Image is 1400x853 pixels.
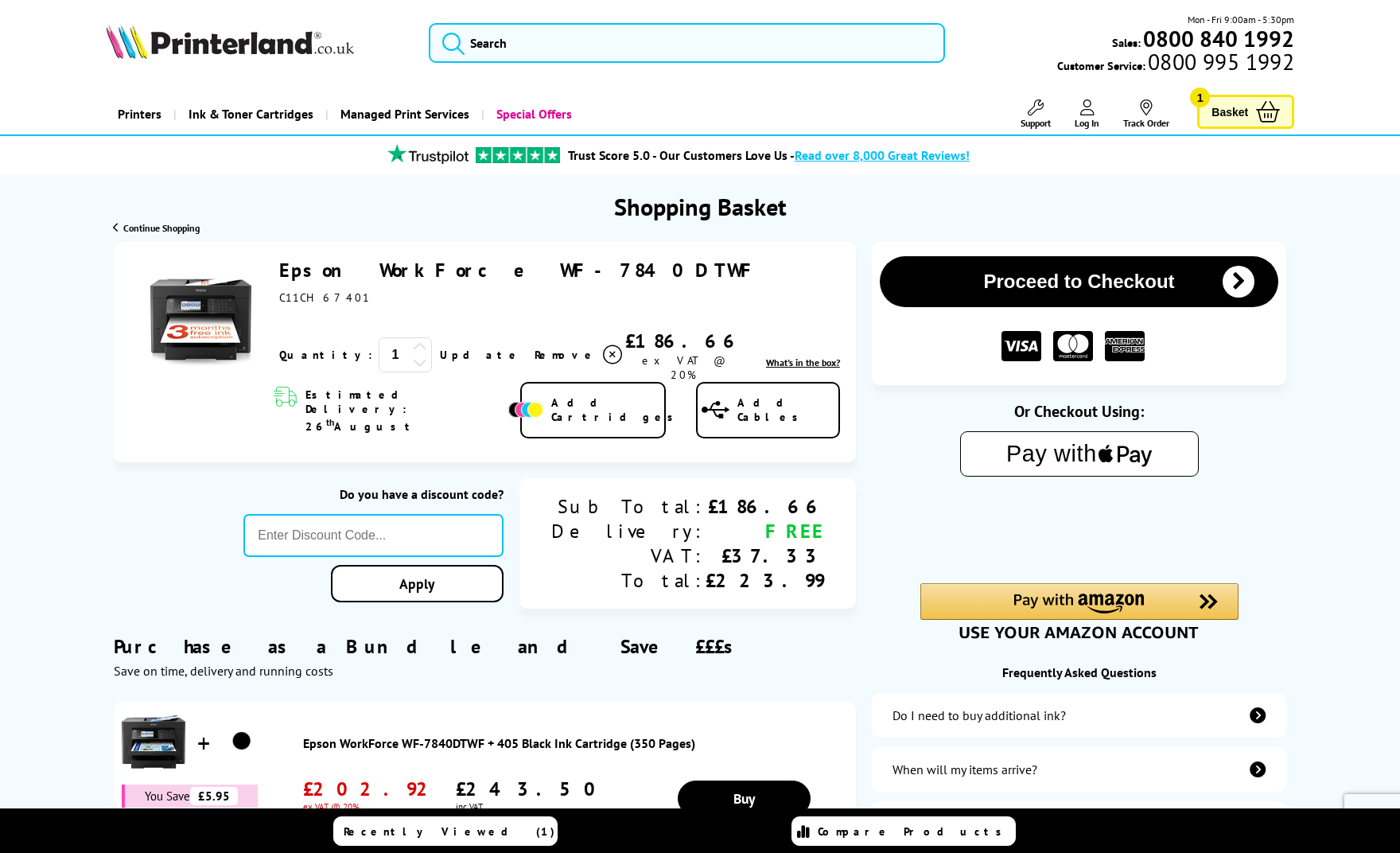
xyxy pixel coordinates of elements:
div: £186.66 [624,329,742,353]
a: lnk_inthebox [766,356,840,368]
a: additional-ink [872,693,1286,738]
span: Remove [535,348,597,362]
div: Or Checkout Using: [872,401,1286,422]
span: Customer Service: [1057,54,1294,73]
span: £202.92 [303,777,440,801]
div: Delivery: [551,519,706,543]
div: £186.66 [706,494,824,519]
a: Track Order [1123,99,1169,129]
iframe: PayPal [920,502,1239,556]
button: Proceed to Checkout [880,256,1278,307]
input: Enter Discount Code... [243,514,504,557]
span: Ink & Toner Cartridges [189,94,313,134]
span: 0800 995 1992 [1145,54,1294,69]
a: Compare Products [791,816,1016,846]
h1: Shopping Basket [614,191,787,222]
div: Do I need to buy additional ink? [892,707,1066,723]
img: American Express [1105,331,1145,362]
span: What's in the box? [766,356,840,368]
span: Quantity: [279,348,372,362]
span: Log In [1075,117,1099,129]
a: Delete item from your basket [535,343,624,367]
a: Apply [331,565,504,602]
a: Special Offers [481,94,584,134]
div: Sub Total: [551,494,706,519]
img: Epson WorkForce WF-7840DTWF + 405 Black Ink Cartridge (350 Pages) [222,722,262,761]
a: Managed Print Services [325,94,481,134]
img: trustpilot rating [380,144,476,164]
a: Trust Score 5.0 - Our Customers Love Us -Read over 8,000 Great Reviews! [568,147,970,163]
div: Amazon Pay - Use your Amazon account [920,583,1239,639]
span: Sales: [1112,35,1141,50]
a: Log In [1075,99,1099,129]
span: Support [1021,117,1051,129]
span: inc VAT [456,801,607,812]
div: FREE [706,519,824,543]
span: ex VAT @ 20% [642,353,725,382]
span: Basket [1211,101,1248,123]
input: Search [429,23,945,63]
span: Recently Viewed (1) [344,824,555,839]
img: trustpilot rating [476,147,560,163]
span: £243.50 [456,777,607,801]
div: When will my items arrive? [892,761,1037,777]
a: Epson WorkForce WF-7840DTWF [279,258,761,282]
img: Printerland Logo [106,24,354,59]
div: Purchase as a Bundle and Save £££s [114,610,856,679]
span: Read over 8,000 Great Reviews! [795,147,970,163]
img: Epson WorkForce WF-7840DTWF + 405 Black Ink Cartridge (350 Pages) [122,710,185,773]
span: Mon - Fri 9:00am - 5:30pm [1188,12,1294,27]
span: £5.95 [190,787,238,805]
a: Continue Shopping [113,222,200,234]
span: Compare Products [818,824,1010,839]
a: Basket 1 [1197,95,1294,129]
sup: th [326,416,334,428]
div: £37.33 [706,543,824,568]
a: additional-cables [872,801,1286,846]
a: Support [1021,99,1051,129]
b: 0800 840 1992 [1143,24,1294,53]
a: Printers [106,94,173,134]
img: Epson WorkForce WF-7840DTWF [141,259,260,378]
div: You Save [122,785,258,808]
a: 0800 840 1992 [1141,31,1294,46]
div: Total: [551,568,706,593]
a: Buy [678,781,811,816]
span: 1 [1190,88,1210,107]
span: Add Cartridges [551,395,682,424]
span: Add Cables [737,395,838,424]
div: Frequently Asked Questions [872,664,1286,680]
a: Update [440,348,522,362]
a: Recently Viewed (1) [333,816,558,846]
img: Add Cartridges [508,402,543,418]
div: Do you have a discount code? [243,486,504,502]
div: VAT: [551,543,706,568]
a: Ink & Toner Cartridges [173,94,325,134]
a: Printerland Logo [106,24,409,62]
span: C11CH67401 [279,290,370,305]
span: Estimated Delivery: 26 August [305,388,504,434]
div: Save on time, delivery and running costs [114,663,856,679]
img: MASTER CARD [1053,331,1093,362]
img: VISA [1001,331,1041,362]
a: Epson WorkForce WF-7840DTWF + 405 Black Ink Cartridge (350 Pages) [303,735,848,751]
div: £223.99 [706,568,824,593]
span: ex VAT @ 20% [303,801,440,812]
a: items-arrive [872,747,1286,792]
span: Continue Shopping [123,222,200,234]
